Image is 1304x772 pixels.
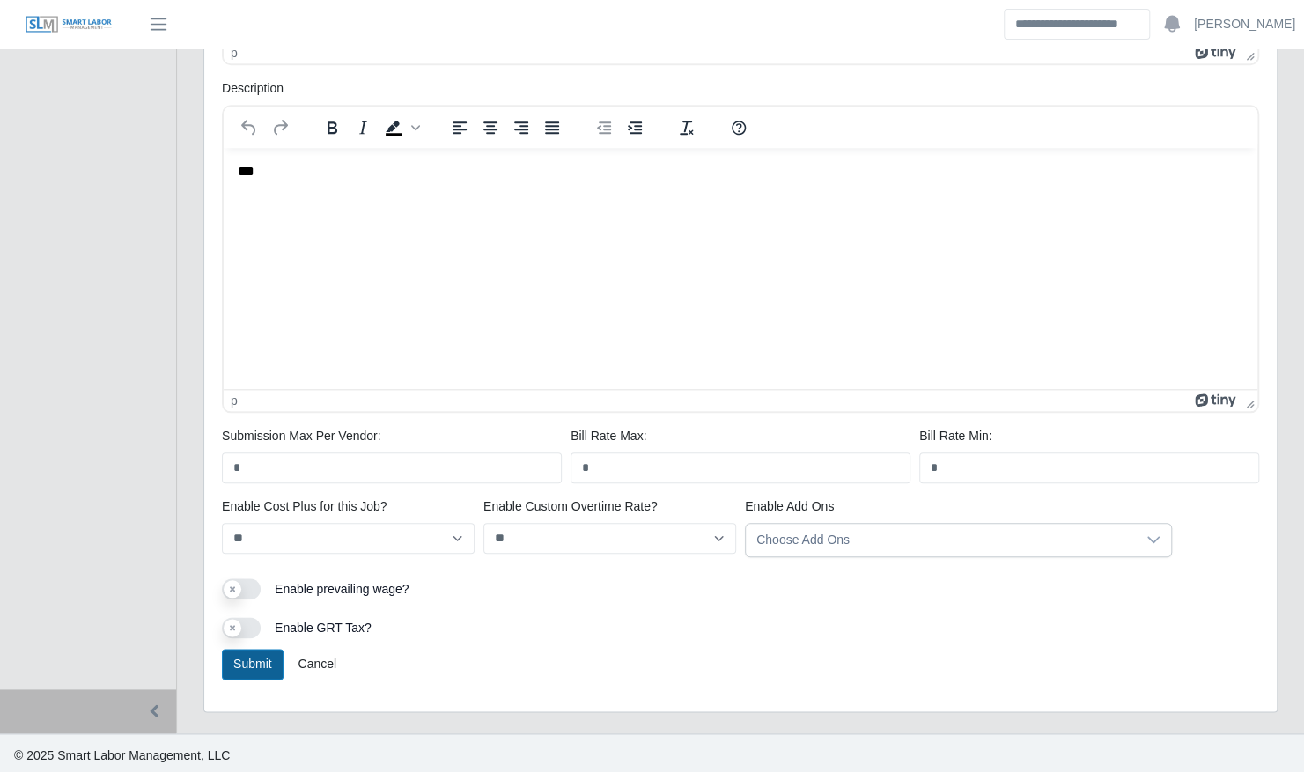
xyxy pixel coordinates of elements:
div: p [231,393,238,408]
button: Increase indent [620,115,650,140]
label: Enable Add Ons [745,497,834,516]
label: Submission Max Per Vendor: [222,427,381,445]
a: Cancel [286,649,348,680]
label: Enable Cost Plus for this Job? [222,497,387,516]
div: Background color Black [379,115,423,140]
a: Powered by Tiny [1195,46,1239,60]
a: [PERSON_NAME] [1194,15,1295,33]
button: Enable GRT Tax? [222,617,261,638]
button: Decrease indent [589,115,619,140]
body: Rich Text Area. Press ALT-0 for help. [14,14,1020,33]
button: Enable prevailing wage? [222,578,261,599]
button: Align center [475,115,505,140]
iframe: Rich Text Area [224,148,1257,389]
button: Justify [537,115,567,140]
button: Undo [234,115,264,140]
div: Choose Add Ons [746,524,1136,556]
div: p [231,46,238,60]
label: Bill Rate Min: [919,427,991,445]
button: Help [724,115,754,140]
button: Align right [506,115,536,140]
div: Press the Up and Down arrow keys to resize the editor. [1239,390,1257,411]
button: Align left [445,115,475,140]
div: Press the Up and Down arrow keys to resize the editor. [1239,42,1257,63]
button: Clear formatting [672,115,702,140]
a: Powered by Tiny [1195,393,1239,408]
button: Bold [317,115,347,140]
label: Enable Custom Overtime Rate? [483,497,658,516]
span: © 2025 Smart Labor Management, LLC [14,748,230,762]
label: Bill Rate Max: [571,427,646,445]
label: Description [222,79,284,98]
span: Enable prevailing wage? [275,582,409,596]
button: Redo [265,115,295,140]
img: SLM Logo [25,15,113,34]
button: Submit [222,649,284,680]
button: Italic [348,115,378,140]
span: Enable GRT Tax? [275,621,372,635]
input: Search [1004,9,1150,40]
